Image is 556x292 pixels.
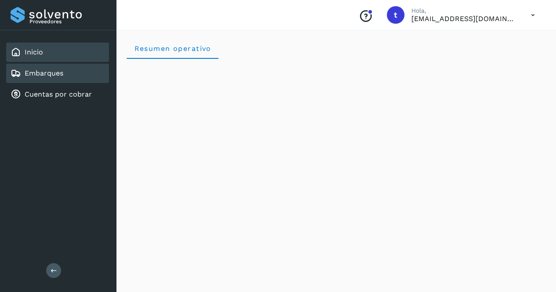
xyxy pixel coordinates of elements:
[25,90,92,98] a: Cuentas por cobrar
[134,44,211,53] span: Resumen operativo
[6,43,109,62] div: Inicio
[6,85,109,104] div: Cuentas por cobrar
[411,7,517,14] p: Hola,
[25,69,63,77] a: Embarques
[6,64,109,83] div: Embarques
[29,18,105,25] p: Proveedores
[411,14,517,23] p: teamgcabrera@traffictech.com
[25,48,43,56] a: Inicio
